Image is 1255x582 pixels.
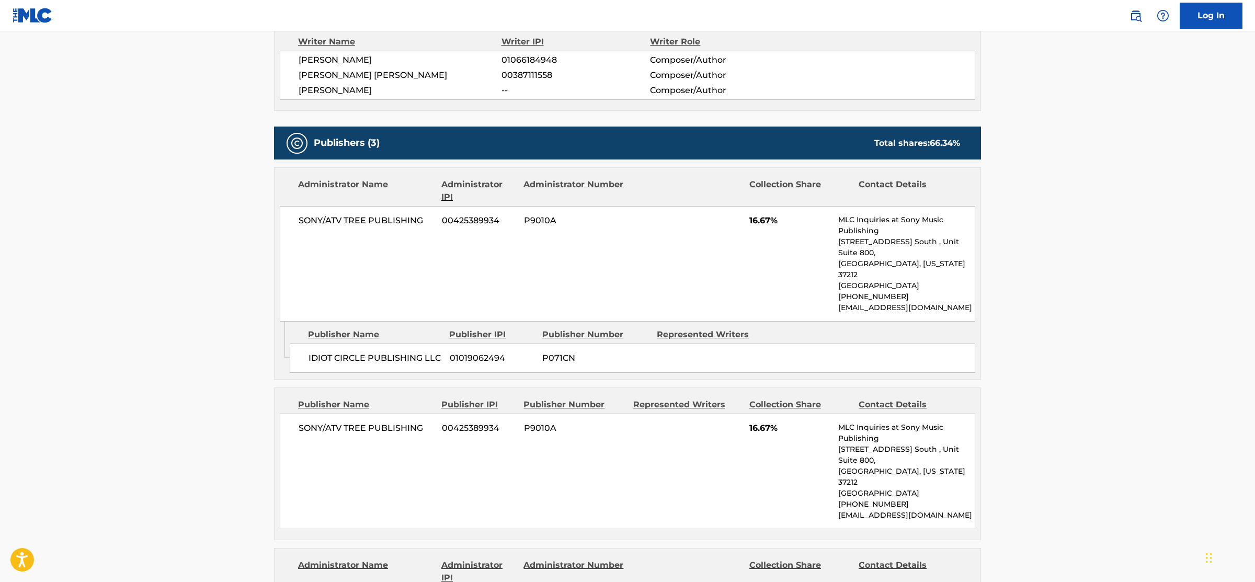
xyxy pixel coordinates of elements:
[13,8,53,23] img: MLC Logo
[524,422,625,435] span: P9010A
[523,398,625,411] div: Publisher Number
[449,328,534,341] div: Publisher IPI
[442,422,516,435] span: 00425389934
[1157,9,1169,22] img: help
[441,178,516,203] div: Administrator IPI
[633,398,741,411] div: Represented Writers
[1206,542,1212,574] div: Drag
[441,398,516,411] div: Publisher IPI
[542,328,649,341] div: Publisher Number
[314,137,380,149] h5: Publishers (3)
[501,36,651,48] div: Writer IPI
[859,398,960,411] div: Contact Details
[309,352,442,364] span: IDIOT CIRCLE PUBLISHING LLC
[298,178,433,203] div: Administrator Name
[838,302,975,313] p: [EMAIL_ADDRESS][DOMAIN_NAME]
[650,84,785,97] span: Composer/Author
[308,328,441,341] div: Publisher Name
[542,352,649,364] span: P071CN
[874,137,960,150] div: Total shares:
[859,178,960,203] div: Contact Details
[501,54,650,66] span: 01066184948
[1125,5,1146,26] a: Public Search
[657,328,763,341] div: Represented Writers
[1180,3,1242,29] a: Log In
[838,280,975,291] p: [GEOGRAPHIC_DATA]
[298,36,501,48] div: Writer Name
[749,422,830,435] span: 16.67%
[291,137,303,150] img: Publishers
[442,214,516,227] span: 00425389934
[450,352,534,364] span: 01019062494
[749,214,830,227] span: 16.67%
[650,54,785,66] span: Composer/Author
[299,214,434,227] span: SONY/ATV TREE PUBLISHING
[838,499,975,510] p: [PHONE_NUMBER]
[749,178,851,203] div: Collection Share
[749,398,851,411] div: Collection Share
[838,258,975,280] p: [GEOGRAPHIC_DATA], [US_STATE] 37212
[299,422,434,435] span: SONY/ATV TREE PUBLISHING
[298,398,433,411] div: Publisher Name
[1153,5,1173,26] div: Help
[838,214,975,236] p: MLC Inquiries at Sony Music Publishing
[501,69,650,82] span: 00387111558
[523,178,625,203] div: Administrator Number
[1203,532,1255,582] iframe: Chat Widget
[501,84,650,97] span: --
[930,138,960,148] span: 66.34 %
[838,510,975,521] p: [EMAIL_ADDRESS][DOMAIN_NAME]
[524,214,625,227] span: P9010A
[1129,9,1142,22] img: search
[838,291,975,302] p: [PHONE_NUMBER]
[838,422,975,444] p: MLC Inquiries at Sony Music Publishing
[838,488,975,499] p: [GEOGRAPHIC_DATA]
[838,236,975,258] p: [STREET_ADDRESS] South , Unit Suite 800,
[650,69,785,82] span: Composer/Author
[299,54,501,66] span: [PERSON_NAME]
[650,36,785,48] div: Writer Role
[299,84,501,97] span: [PERSON_NAME]
[299,69,501,82] span: [PERSON_NAME] [PERSON_NAME]
[838,466,975,488] p: [GEOGRAPHIC_DATA], [US_STATE] 37212
[838,444,975,466] p: [STREET_ADDRESS] South , Unit Suite 800,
